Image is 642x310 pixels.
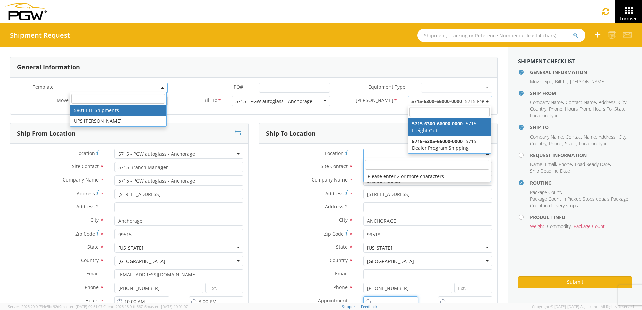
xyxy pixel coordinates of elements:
[530,99,564,106] li: ,
[545,161,556,167] span: Email
[324,230,344,237] span: Zip Code
[330,257,348,263] span: Country
[17,130,76,137] h3: Ship From Location
[566,99,596,105] span: Contact Name
[10,32,70,39] h4: Shipment Request
[530,161,542,167] span: Name
[339,217,348,223] span: City
[618,134,626,140] span: City
[555,78,568,85] li: ,
[114,149,243,159] span: 5715 - PGW autoglass - Anchorage
[530,223,545,230] li: ,
[599,134,617,140] li: ,
[411,98,503,104] span: - 5715 Freight Out
[235,98,312,105] div: 5715 - PGW autoglass - Anchorage
[57,97,81,103] span: Move Type
[234,84,243,90] span: PO#
[518,58,575,65] strong: Shipment Checklist
[570,78,605,85] span: [PERSON_NAME]
[530,78,552,85] span: Move Type
[17,64,80,71] h3: General Information
[574,223,605,229] span: Package Count
[364,171,490,182] li: Please enter 2 or more characters
[325,203,348,210] span: Address 2
[321,163,348,169] span: Site Contact
[575,161,611,168] li: ,
[565,106,591,112] li: ,
[356,97,393,105] span: Bill Code
[90,217,99,223] span: City
[70,116,166,126] li: UPS [PERSON_NAME]
[367,258,414,265] div: [GEOGRAPHIC_DATA]
[565,106,590,112] span: Hours From
[530,99,563,105] span: Company Name
[408,96,492,106] span: 5715-6300-66000-0000
[565,140,577,147] li: ,
[618,99,627,106] li: ,
[549,140,562,147] span: Phone
[532,304,634,309] span: Copyright © [DATE]-[DATE] Agistix Inc., All Rights Reserved
[530,125,632,130] h4: Ship To
[63,176,99,183] span: Company Name
[549,140,563,147] li: ,
[530,112,559,119] span: Location Type
[530,153,632,158] h4: Request Information
[530,70,632,75] h4: General Information
[33,84,54,90] span: Template
[559,161,573,168] li: ,
[530,189,561,195] span: Package Count
[72,163,99,169] span: Site Contact
[549,106,562,112] span: Phone
[118,151,240,157] span: 5715 - PGW autoglass - Anchorage
[205,283,243,293] input: Ext.
[70,105,166,116] li: 5801 LTL Shipments
[599,134,616,140] span: Address
[530,140,546,147] span: Country
[412,120,476,134] span: - 5715 Freight Out
[367,245,392,251] div: [US_STATE]
[618,99,626,105] span: City
[412,120,463,127] span: 5715-6300-66000-0000
[633,16,637,22] span: ▼
[530,189,562,196] li: ,
[599,99,616,105] span: Address
[614,106,627,112] li: ,
[85,284,99,290] span: Phone
[575,161,610,167] span: Load Ready Date
[118,258,165,265] div: [GEOGRAPHIC_DATA]
[454,283,492,293] input: Ext.
[565,140,576,147] span: State
[85,297,99,304] span: Hours
[547,223,571,229] span: Commodity
[147,304,188,309] span: master, [DATE] 10:01:07
[203,97,217,105] span: Bill To
[618,134,627,140] li: ,
[342,304,357,309] a: Support
[417,29,585,42] input: Shipment, Tracking or Reference Number (at least 4 chars)
[518,276,632,288] button: Submit
[411,98,462,104] span: 5715-6300-66000-0000
[77,190,95,197] span: Address
[530,106,546,112] span: Country
[76,203,99,210] span: Address 2
[530,140,547,147] li: ,
[530,215,632,220] h4: Product Info
[530,161,543,168] li: ,
[5,3,47,20] img: pgw-form-logo-1aaa8060b1cc70fad034.png
[530,180,632,185] h4: Routing
[86,270,99,277] span: Email
[579,140,608,147] span: Location Type
[549,106,563,112] li: ,
[81,257,99,263] span: Country
[335,270,348,277] span: Email
[614,106,626,112] span: State
[75,230,95,237] span: Zip Code
[361,304,377,309] a: Feedback
[530,134,563,140] span: Company Name
[336,244,348,250] span: State
[530,91,632,96] h4: Ship From
[118,245,143,251] div: [US_STATE]
[61,304,102,309] span: master, [DATE] 09:51:07
[547,223,572,230] li: ,
[620,15,637,22] span: Forms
